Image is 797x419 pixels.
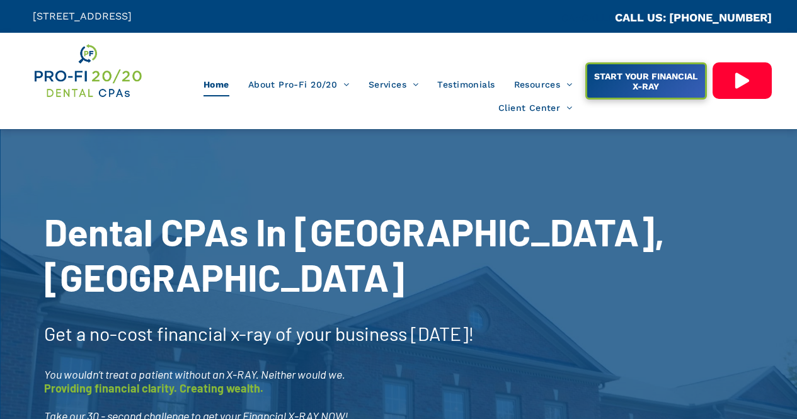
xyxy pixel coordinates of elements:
[489,96,582,120] a: Client Center
[44,381,263,395] span: Providing financial clarity. Creating wealth.
[359,72,428,96] a: Services
[615,11,772,24] a: CALL US: [PHONE_NUMBER]
[588,65,703,98] span: START YOUR FINANCIAL X-RAY
[44,367,345,381] span: You wouldn’t treat a patient without an X-RAY. Neither would we.
[194,72,239,96] a: Home
[44,209,665,299] span: Dental CPAs In [GEOGRAPHIC_DATA], [GEOGRAPHIC_DATA]
[33,42,143,100] img: Get Dental CPA Consulting, Bookkeeping, & Bank Loans
[239,72,359,96] a: About Pro-Fi 20/20
[33,10,132,22] span: [STREET_ADDRESS]
[585,62,707,100] a: START YOUR FINANCIAL X-RAY
[428,72,504,96] a: Testimonials
[275,322,474,345] span: of your business [DATE]!
[561,12,615,24] span: CA::CALLC
[44,322,86,345] span: Get a
[505,72,582,96] a: Resources
[89,322,272,345] span: no-cost financial x-ray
